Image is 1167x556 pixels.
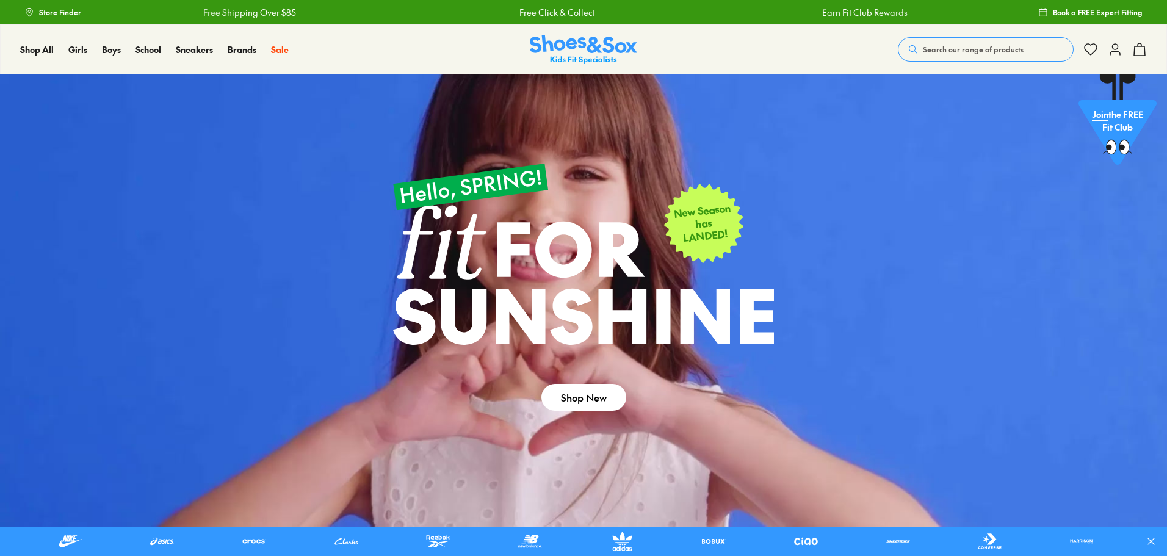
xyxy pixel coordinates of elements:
[176,43,213,56] a: Sneakers
[271,43,289,56] a: Sale
[102,43,121,56] a: Boys
[68,43,87,56] a: Girls
[1053,7,1143,18] span: Book a FREE Expert Fitting
[1092,108,1108,120] span: Join
[24,1,81,23] a: Store Finder
[541,384,626,411] a: Shop New
[530,35,637,65] img: SNS_Logo_Responsive.svg
[20,43,54,56] a: Shop All
[511,6,587,19] a: Free Click & Collect
[530,35,637,65] a: Shoes & Sox
[923,44,1024,55] span: Search our range of products
[195,6,288,19] a: Free Shipping Over $85
[898,37,1074,62] button: Search our range of products
[814,6,900,19] a: Earn Fit Club Rewards
[135,43,161,56] a: School
[1038,1,1143,23] a: Book a FREE Expert Fitting
[39,7,81,18] span: Store Finder
[1078,74,1157,171] a: Jointhe FREE Fit Club
[1078,98,1157,143] p: the FREE Fit Club
[228,43,256,56] a: Brands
